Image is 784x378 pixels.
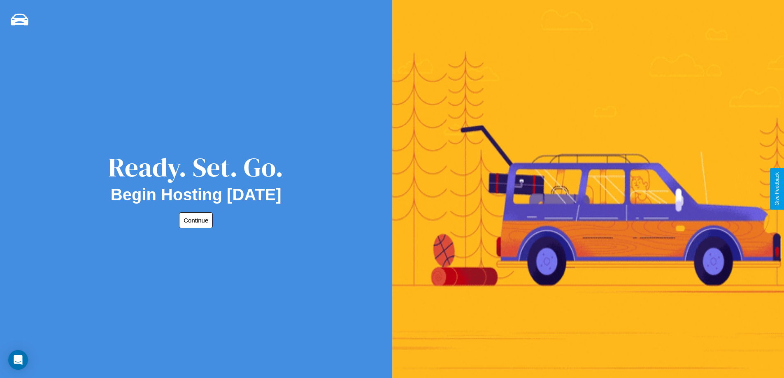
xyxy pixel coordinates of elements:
div: Give Feedback [774,172,780,206]
button: Continue [179,212,213,228]
h2: Begin Hosting [DATE] [111,186,281,204]
div: Open Intercom Messenger [8,350,28,370]
div: Ready. Set. Go. [108,149,284,186]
